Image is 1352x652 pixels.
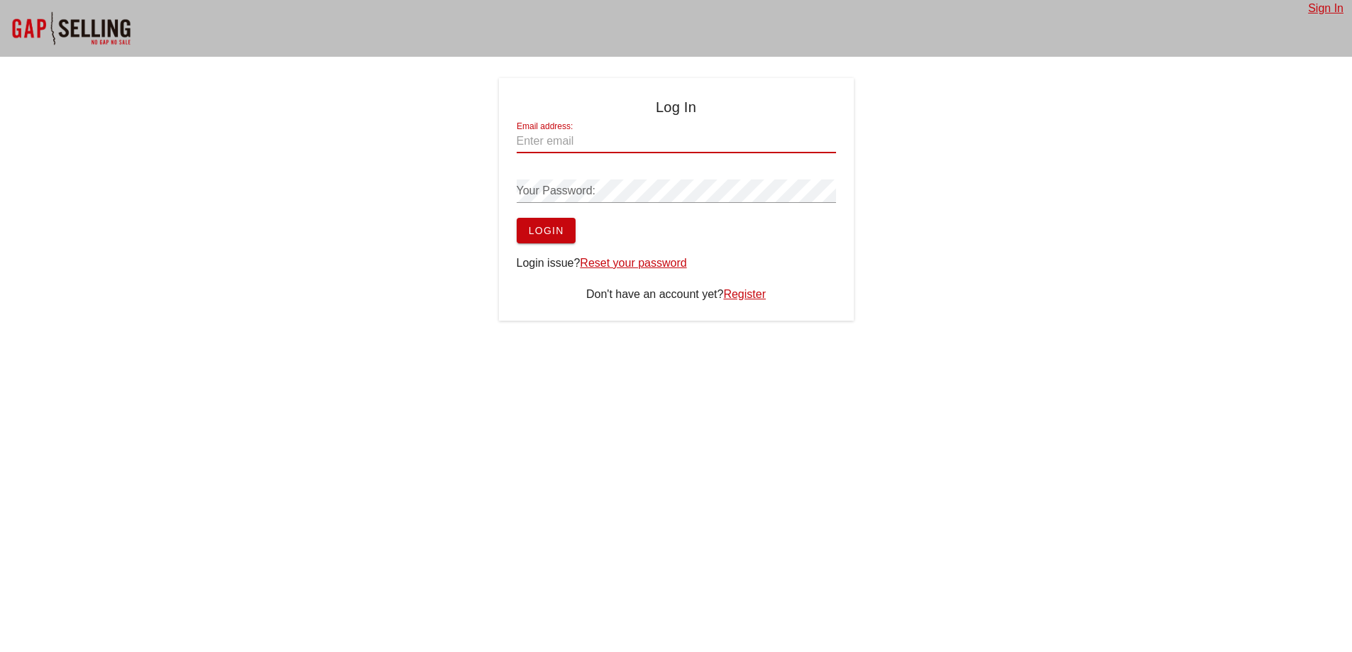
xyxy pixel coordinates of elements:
a: Reset your password [580,257,686,269]
div: Don't have an account yet? [517,286,836,303]
div: Login issue? [517,255,836,272]
h4: Log In [517,96,836,118]
label: Email address: [517,121,573,132]
a: Register [723,288,766,300]
input: Enter email [517,130,836,153]
span: Login [528,225,564,236]
button: Login [517,218,576,243]
a: Sign In [1308,2,1343,14]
